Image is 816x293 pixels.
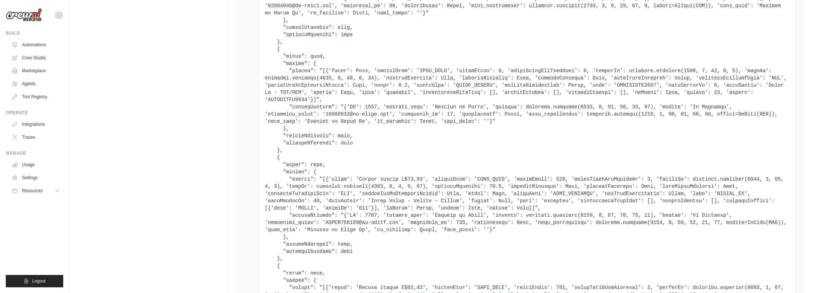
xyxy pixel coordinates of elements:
div: Operate [6,110,63,116]
span: Resources [22,188,43,194]
div: Build [6,30,63,36]
div: Widget de chat [780,258,816,293]
a: Automations [9,39,63,51]
button: Resources [9,185,63,197]
button: Logout [6,275,63,287]
a: Settings [9,172,63,184]
img: Logo [6,8,42,22]
a: Tool Registry [9,91,63,103]
a: Marketplace [9,65,63,77]
a: Integrations [9,119,63,130]
a: Usage [9,159,63,171]
span: Logout [32,278,46,284]
a: Crew Studio [9,52,63,64]
iframe: Chat Widget [780,258,816,293]
a: Agents [9,78,63,90]
a: Traces [9,132,63,143]
div: Manage [6,150,63,156]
